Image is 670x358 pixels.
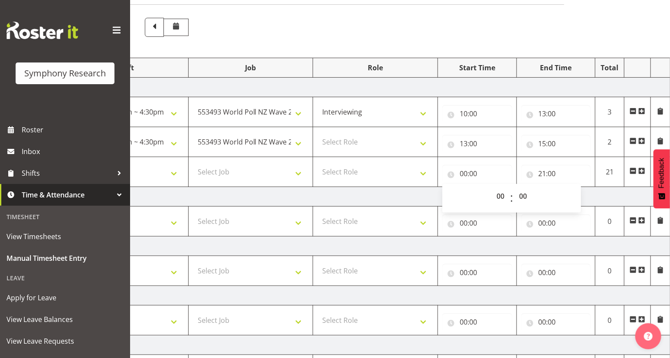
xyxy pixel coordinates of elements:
[7,22,78,39] img: Rosterit website logo
[7,230,124,243] span: View Timesheets
[658,158,666,188] span: Feedback
[7,313,124,326] span: View Leave Balances
[521,214,591,232] input: Click to select...
[22,188,113,201] span: Time & Attendance
[521,135,591,152] input: Click to select...
[595,305,624,335] td: 0
[442,264,512,281] input: Click to select...
[521,264,591,281] input: Click to select...
[595,207,624,236] td: 0
[7,335,124,348] span: View Leave Requests
[442,165,512,182] input: Click to select...
[2,226,128,247] a: View Timesheets
[2,247,128,269] a: Manual Timesheet Entry
[521,165,591,182] input: Click to select...
[2,330,128,352] a: View Leave Requests
[7,252,124,265] span: Manual Timesheet Entry
[521,62,591,73] div: End Time
[22,145,126,158] span: Inbox
[2,287,128,309] a: Apply for Leave
[317,62,433,73] div: Role
[644,332,653,341] img: help-xxl-2.png
[2,269,128,287] div: Leave
[442,135,512,152] input: Click to select...
[24,67,106,80] div: Symphony Research
[600,62,620,73] div: Total
[654,149,670,208] button: Feedback - Show survey
[7,291,124,304] span: Apply for Leave
[442,62,512,73] div: Start Time
[22,167,113,180] span: Shifts
[442,105,512,122] input: Click to select...
[193,62,309,73] div: Job
[521,313,591,331] input: Click to select...
[595,97,624,127] td: 3
[510,187,513,209] span: :
[2,309,128,330] a: View Leave Balances
[595,157,624,187] td: 21
[442,214,512,232] input: Click to select...
[595,256,624,286] td: 0
[22,123,126,136] span: Roster
[2,208,128,226] div: Timesheet
[442,313,512,331] input: Click to select...
[595,127,624,157] td: 2
[521,105,591,122] input: Click to select...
